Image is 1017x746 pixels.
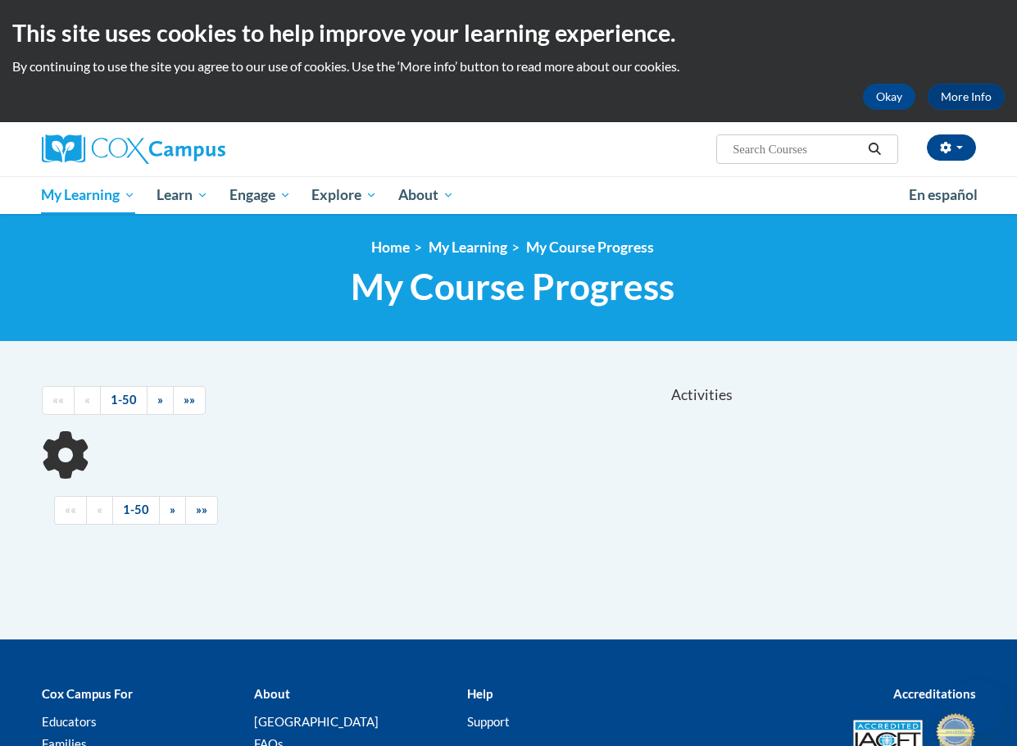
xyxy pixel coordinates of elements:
[388,176,465,214] a: About
[173,386,206,415] a: End
[351,265,674,308] span: My Course Progress
[170,503,175,516] span: »
[42,386,75,415] a: Begining
[311,185,377,205] span: Explore
[184,393,195,407] span: »»
[429,239,507,256] a: My Learning
[52,393,64,407] span: ««
[42,686,133,701] b: Cox Campus For
[74,386,101,415] a: Previous
[54,496,87,525] a: Begining
[30,176,988,214] div: Main menu
[185,496,218,525] a: End
[898,178,988,212] a: En español
[371,239,410,256] a: Home
[97,503,102,516] span: «
[146,176,219,214] a: Learn
[41,185,135,205] span: My Learning
[467,686,493,701] b: Help
[229,185,291,205] span: Engage
[927,134,976,161] button: Account Settings
[928,84,1005,110] a: More Info
[254,714,379,729] a: [GEOGRAPHIC_DATA]
[196,503,207,516] span: »»
[526,239,654,256] a: My Course Progress
[951,680,1004,733] iframe: Button to launch messaging window
[100,386,148,415] a: 1-50
[893,686,976,701] b: Accreditations
[42,134,337,164] a: Cox Campus
[12,16,1005,49] h2: This site uses cookies to help improve your learning experience.
[86,496,113,525] a: Previous
[254,686,290,701] b: About
[301,176,388,214] a: Explore
[42,134,225,164] img: Cox Campus
[398,185,454,205] span: About
[147,386,174,415] a: Next
[112,496,160,525] a: 1-50
[862,139,887,159] button: Search
[157,393,163,407] span: »
[909,186,978,203] span: En español
[671,386,733,404] span: Activities
[84,393,90,407] span: «
[863,84,915,110] button: Okay
[731,139,862,159] input: Search Courses
[65,503,76,516] span: ««
[157,185,208,205] span: Learn
[42,714,97,729] a: Educators
[159,496,186,525] a: Next
[12,57,1005,75] p: By continuing to use the site you agree to our use of cookies. Use the ‘More info’ button to read...
[31,176,147,214] a: My Learning
[467,714,510,729] a: Support
[219,176,302,214] a: Engage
